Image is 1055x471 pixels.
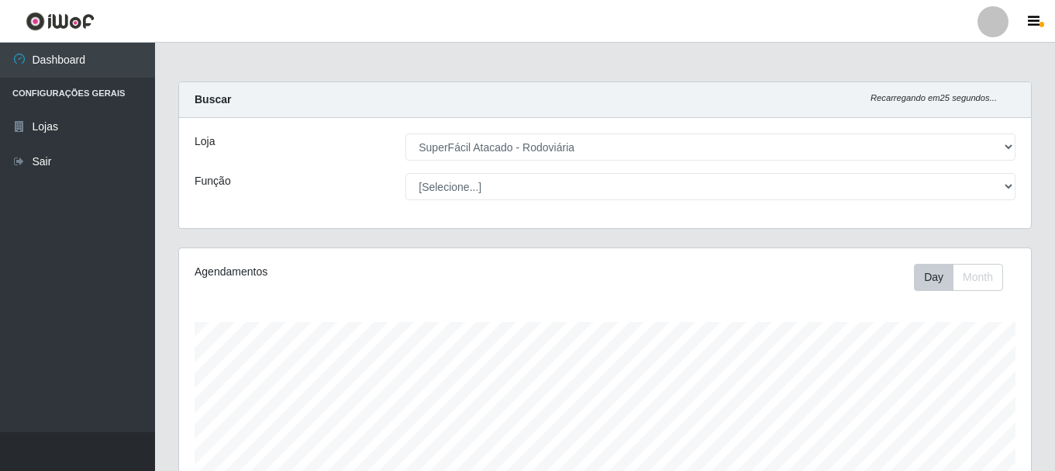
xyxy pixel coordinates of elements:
[195,264,523,280] div: Agendamentos
[195,133,215,150] label: Loja
[914,264,1015,291] div: Toolbar with button groups
[914,264,953,291] button: Day
[871,93,997,102] i: Recarregando em 25 segundos...
[195,93,231,106] strong: Buscar
[914,264,1003,291] div: First group
[195,173,231,189] label: Função
[26,12,95,31] img: CoreUI Logo
[953,264,1003,291] button: Month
